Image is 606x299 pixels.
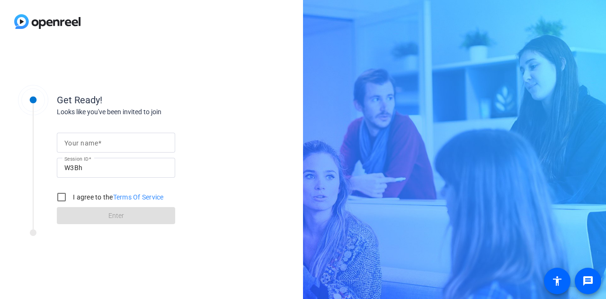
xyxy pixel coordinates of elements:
a: Terms Of Service [113,193,164,201]
div: Get Ready! [57,93,246,107]
mat-icon: message [582,275,594,287]
mat-label: Session ID [64,156,89,162]
label: I agree to the [71,192,164,202]
div: Looks like you've been invited to join [57,107,246,117]
mat-icon: accessibility [552,275,563,287]
mat-label: Your name [64,139,98,147]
